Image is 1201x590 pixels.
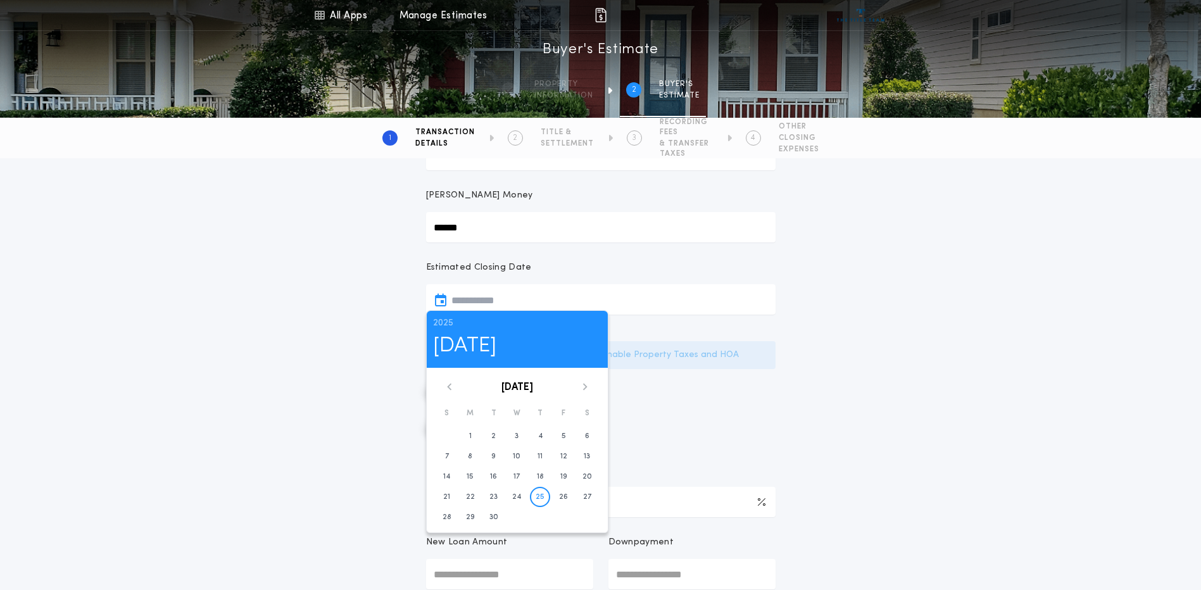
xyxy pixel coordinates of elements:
h2: 2 [632,85,636,95]
h2: 1 [389,133,391,143]
time: 2 [491,431,496,441]
time: 6 [585,431,589,441]
h2: 4 [751,133,755,143]
button: 25 [530,487,550,507]
input: Downpayment [608,559,776,589]
button: 19 [553,467,574,487]
button: 3 [506,426,527,446]
span: EXPENSES [779,144,819,154]
time: 24 [512,492,521,502]
div: W [505,406,529,421]
span: ESTIMATE [659,91,700,101]
button: 20 [577,467,597,487]
button: 28 [437,507,457,527]
button: 18 [530,467,550,487]
time: 13 [584,451,590,461]
h2: 3 [632,133,636,143]
time: 14 [443,472,450,482]
p: Downpayment [608,536,674,549]
time: 4 [538,431,543,441]
p: Estimated Closing Date [426,261,776,274]
span: information [534,91,593,101]
div: S [575,406,599,421]
img: img [593,8,608,23]
time: 27 [583,492,591,502]
span: RECORDING FEES [660,117,713,137]
time: 21 [443,492,450,502]
button: 4 [530,426,550,446]
time: 15 [467,472,474,482]
time: 10 [513,451,520,461]
span: OTHER [779,122,819,132]
div: T [482,406,505,421]
button: 5 [553,426,574,446]
time: 12 [560,451,567,461]
div: S [436,406,459,421]
span: Property [534,79,593,89]
button: 21 [437,487,457,507]
time: 25 [536,492,544,502]
time: 16 [490,472,497,482]
p: 2025 [433,317,601,330]
time: 28 [443,512,451,522]
time: 23 [489,492,498,502]
div: F [552,406,575,421]
button: 10 [506,446,527,467]
time: 30 [489,512,498,522]
time: 18 [537,472,544,482]
h1: Buyer's Estimate [543,40,658,60]
button: 29 [460,507,481,527]
time: 19 [560,472,567,482]
img: vs-icon [837,9,884,22]
time: 11 [538,451,543,461]
button: 14 [437,467,457,487]
time: 1 [469,431,472,441]
time: 5 [562,431,566,441]
h2: 2 [513,133,517,143]
button: 9 [484,446,504,467]
button: 24 [506,487,527,507]
time: 29 [466,512,475,522]
p: New Loan Amount [426,536,508,549]
button: 23 [484,487,504,507]
span: DETAILS [415,139,475,149]
button: 26 [553,487,574,507]
button: 12 [553,446,574,467]
time: 8 [468,451,472,461]
time: 22 [466,492,475,502]
button: 2 [484,426,504,446]
button: 16 [484,467,504,487]
span: & TRANSFER TAXES [660,139,713,159]
time: 20 [582,472,592,482]
div: T [529,406,552,421]
input: [PERSON_NAME] Money [426,212,776,242]
button: 30 [484,507,504,527]
span: SETTLEMENT [541,139,594,149]
span: TRANSACTION [415,127,475,137]
time: 17 [513,472,520,482]
time: 3 [515,431,519,441]
button: 11 [530,446,550,467]
h1: [DATE] [433,330,601,362]
button: 1 [460,426,481,446]
button: 8 [460,446,481,467]
span: TITLE & [541,127,594,137]
time: 7 [445,451,449,461]
button: 22 [460,487,481,507]
time: 26 [559,492,568,502]
input: New Loan Amount [426,559,593,589]
button: 17 [506,467,527,487]
button: 15 [460,467,481,487]
button: 27 [577,487,597,507]
button: 7 [437,446,457,467]
time: 9 [491,451,496,461]
p: [PERSON_NAME] Money [426,189,533,202]
button: [DATE] [501,380,533,395]
div: M [458,406,482,421]
span: BUYER'S [659,79,700,89]
button: 6 [577,426,597,446]
button: 13 [577,446,597,467]
span: CLOSING [779,133,819,143]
